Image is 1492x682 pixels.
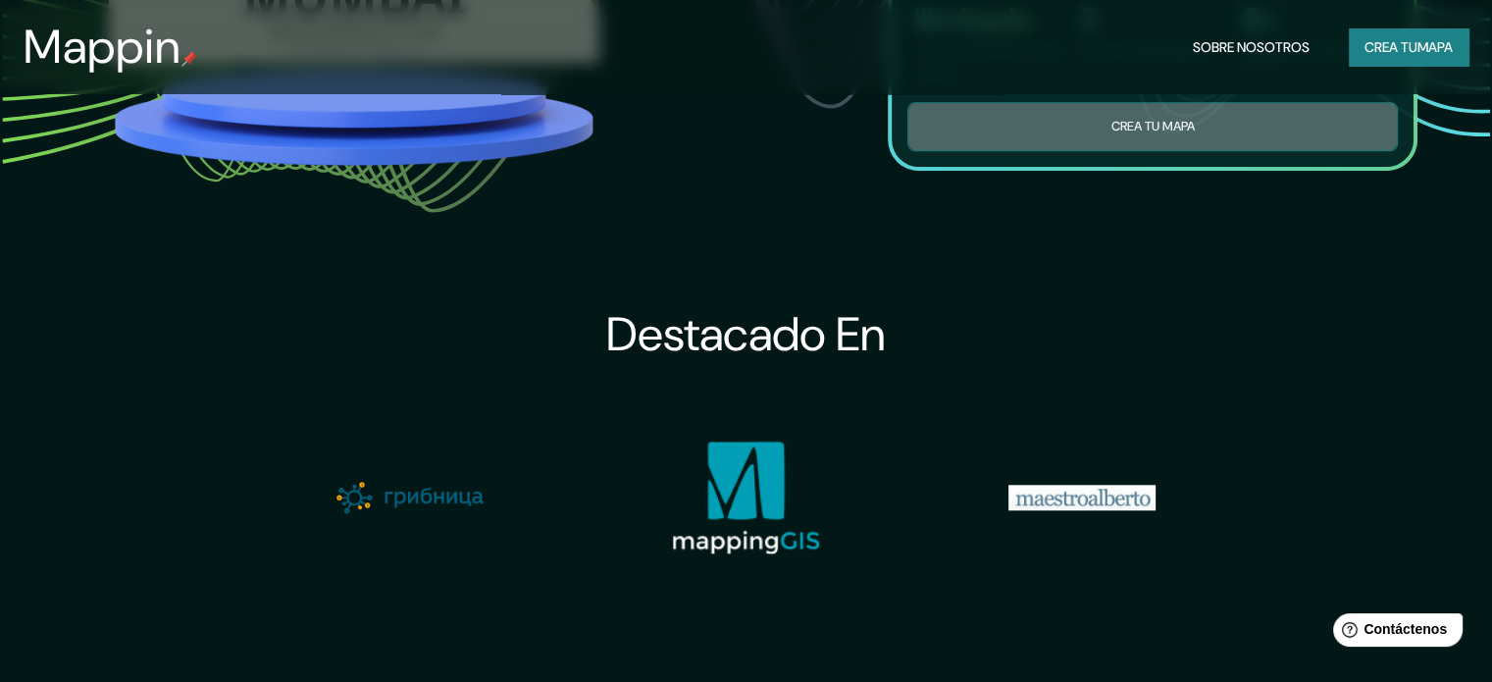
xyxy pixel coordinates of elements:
[109,63,599,172] img: platform.png
[606,303,886,365] font: Destacado en
[181,51,197,67] img: pin de mapeo
[1417,38,1453,56] font: mapa
[336,482,484,513] img: logotipo de gribnica
[907,102,1398,150] button: Crea tu mapa
[1185,28,1317,66] button: Sobre nosotros
[1317,605,1470,660] iframe: Lanzador de widgets de ayuda
[1349,28,1468,66] button: Crea tumapa
[24,16,181,78] font: Mappin
[1193,38,1310,56] font: Sobre nosotros
[1364,38,1417,56] font: Crea tu
[672,441,819,554] img: logotipo de mappinggis
[1008,485,1156,510] img: logotipo de maestroalberto
[1110,118,1194,134] font: Crea tu mapa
